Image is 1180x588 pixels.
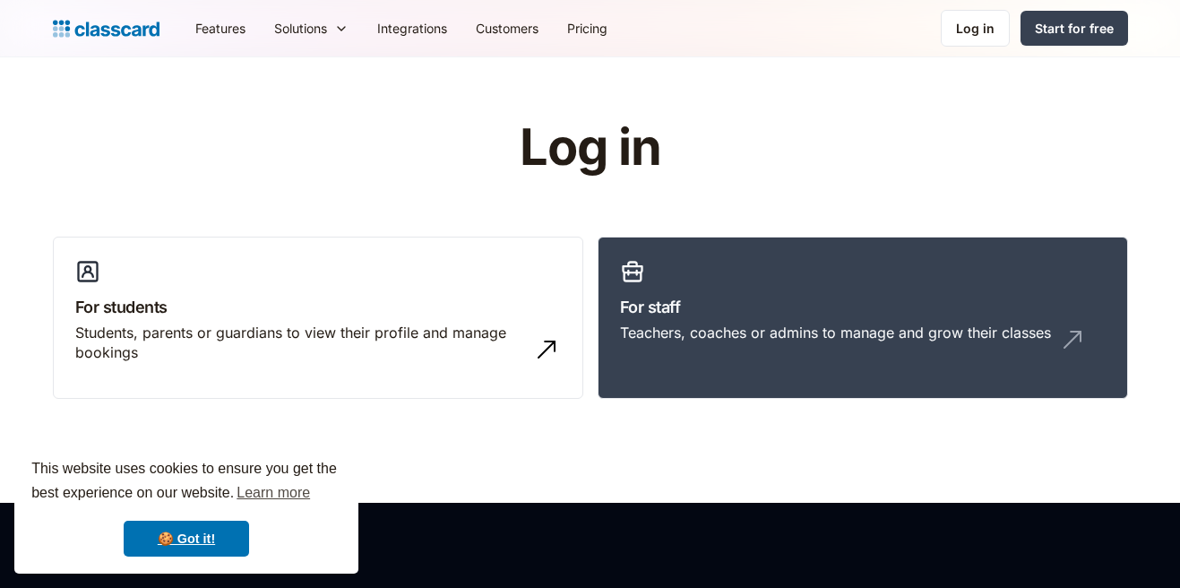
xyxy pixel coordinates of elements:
[53,237,583,400] a: For studentsStudents, parents or guardians to view their profile and manage bookings
[306,120,874,176] h1: Log in
[14,441,358,574] div: cookieconsent
[31,458,341,506] span: This website uses cookies to ensure you get the best experience on our website.
[53,16,159,41] a: home
[461,8,553,48] a: Customers
[234,480,313,506] a: learn more about cookies
[363,8,461,48] a: Integrations
[75,295,561,319] h3: For students
[956,19,995,38] div: Log in
[124,521,249,557] a: dismiss cookie message
[598,237,1128,400] a: For staffTeachers, coaches or admins to manage and grow their classes
[274,19,327,38] div: Solutions
[75,323,525,363] div: Students, parents or guardians to view their profile and manage bookings
[181,8,260,48] a: Features
[941,10,1010,47] a: Log in
[620,295,1106,319] h3: For staff
[620,323,1051,342] div: Teachers, coaches or admins to manage and grow their classes
[1035,19,1114,38] div: Start for free
[553,8,622,48] a: Pricing
[1021,11,1128,46] a: Start for free
[260,8,363,48] div: Solutions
